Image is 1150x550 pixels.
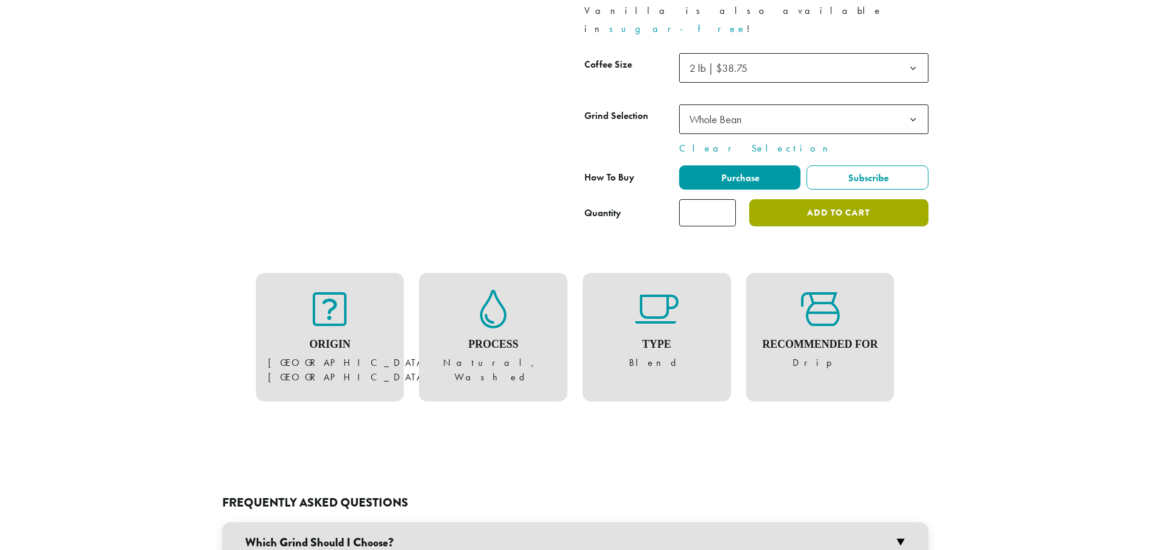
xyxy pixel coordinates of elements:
h4: Process [431,338,555,351]
h4: Recommended For [758,338,883,351]
span: 2 lb | $38.75 [689,61,747,75]
span: Whole Bean [679,104,928,134]
a: Clear Selection [679,141,928,156]
label: Grind Selection [584,107,679,125]
span: 2 lb | $38.75 [685,56,759,80]
span: Whole Bean [689,112,741,126]
span: How To Buy [584,171,634,184]
figure: Drip [758,290,883,371]
span: Subscribe [846,171,889,184]
span: Whole Bean [685,107,753,131]
figure: Blend [595,290,719,371]
div: Quantity [584,206,621,220]
h4: Origin [268,338,392,351]
input: Product quantity [679,199,736,226]
span: 2 lb | $38.75 [679,53,928,83]
h2: Frequently Asked Questions [222,496,928,510]
figure: [GEOGRAPHIC_DATA], [GEOGRAPHIC_DATA] [268,290,392,385]
span: Purchase [720,171,759,184]
figure: Natural, Washed [431,290,555,385]
label: Coffee Size [584,56,679,74]
a: sugar-free [609,22,747,35]
button: Add to cart [749,199,928,226]
h4: Type [595,338,719,351]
